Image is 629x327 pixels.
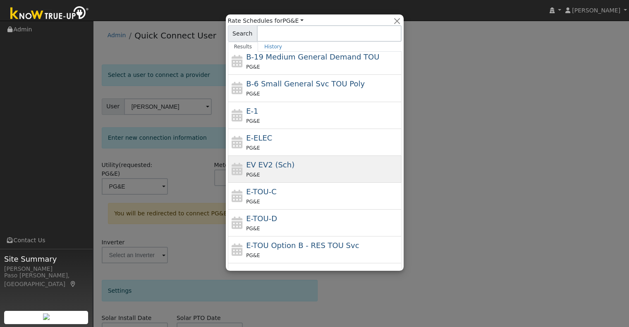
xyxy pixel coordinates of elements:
span: PG&E [246,91,260,97]
span: E-TOU Option B - Residential Time of Use Service (All Baseline Regions) [246,241,359,250]
a: History [258,42,288,52]
span: Search [228,25,257,42]
span: PG&E [246,118,260,124]
a: PG&E [282,17,304,24]
span: PG&E [246,226,260,232]
span: Site Summary [4,253,88,265]
span: E-TOU-D [246,214,277,223]
span: PG&E [246,145,260,151]
span: PG&E [246,64,260,70]
span: [PERSON_NAME] [572,7,620,14]
span: LUMA Energy [US_STATE] [246,268,340,277]
a: Results [228,42,258,52]
span: B-6 Small General Service TOU Poly Phase [246,79,365,88]
span: Electric Vehicle EV2 (Sch) [246,160,294,169]
span: Rate Schedules for [228,17,304,25]
div: Paso [PERSON_NAME], [GEOGRAPHIC_DATA] [4,271,88,289]
span: PG&E [246,253,260,258]
img: Know True-Up [6,5,93,23]
a: Map [69,281,77,287]
span: E-1 [246,107,258,115]
span: B-19 Medium General Demand TOU (Secondary) Mandatory [246,53,379,61]
span: E-TOU-C [246,187,277,196]
div: [PERSON_NAME] [4,265,88,273]
span: E-ELEC [246,134,272,142]
span: PG&E [246,172,260,178]
span: PG&E [246,199,260,205]
img: retrieve [43,313,50,320]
